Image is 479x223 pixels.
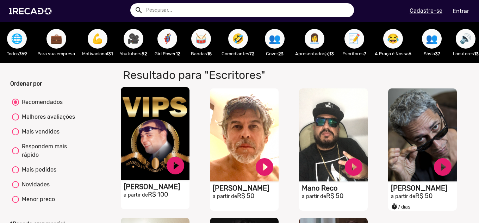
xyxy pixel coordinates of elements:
h1: Mano Reco [302,184,368,192]
button: 👥 [422,29,442,49]
div: Mais pedidos [19,166,56,174]
b: Ordenar por [10,80,42,87]
a: Entrar [448,5,474,17]
span: 🎥 [127,29,139,49]
span: 📝 [348,29,360,49]
small: a partir de [213,193,237,199]
button: 💼 [46,29,66,49]
p: Girl Power [154,50,181,57]
p: Bandas [188,50,214,57]
p: A Praça é Nossa [375,50,411,57]
div: Respondem mais rápido [19,142,80,159]
u: Cadastre-se [410,7,442,14]
button: 👥 [265,29,285,49]
mat-icon: Example home icon [135,6,143,14]
span: 🌐 [11,29,23,49]
button: 🎥 [124,29,143,49]
p: Cover [261,50,288,57]
button: 🤣 [228,29,248,49]
button: 📝 [344,29,364,49]
div: Menor preco [19,195,55,204]
span: 🔊 [460,29,472,49]
b: 52 [142,51,147,56]
small: timer [391,203,398,210]
b: 72 [249,51,254,56]
a: play_circle_filled [432,156,453,178]
video: S1RECADO vídeos dedicados para fãs e empresas [121,87,189,180]
h2: R$ 50 [391,192,457,200]
b: 18 [207,51,212,56]
b: 7 [364,51,366,56]
p: Escritores [341,50,368,57]
div: Recomendados [19,98,63,106]
span: 💼 [50,29,62,49]
h1: [PERSON_NAME] [124,182,189,191]
button: 💪 [88,29,107,49]
video: S1RECADO vídeos dedicados para fãs e empresas [388,88,457,181]
h1: [PERSON_NAME] [391,184,457,192]
span: 👩‍💼 [309,29,321,49]
video: S1RECADO vídeos dedicados para fãs e empresas [210,88,279,181]
span: 👥 [269,29,281,49]
p: Todos [4,50,30,57]
div: Novidades [19,180,50,189]
small: a partir de [302,193,326,199]
div: Melhores avaliações [19,113,75,121]
button: 🔊 [456,29,475,49]
span: 💪 [92,29,104,49]
span: 😂 [387,29,399,49]
input: Pesquisar... [141,3,354,17]
button: 🦸‍♀️ [157,29,177,49]
span: 👥 [426,29,438,49]
b: 13 [474,51,479,56]
button: 🥁 [191,29,211,49]
span: 7 dias [391,204,410,210]
p: Comediantes [222,50,254,57]
h1: [PERSON_NAME] [213,184,279,192]
p: Youtubers [120,50,147,57]
b: 6 [409,51,411,56]
p: Para sua empresa [37,50,75,57]
button: 👩‍💼 [305,29,324,49]
a: play_circle_filled [343,156,364,178]
h2: R$ 50 [213,192,279,200]
button: 🌐 [7,29,27,49]
small: a partir de [391,193,415,199]
span: 🤣 [232,29,244,49]
video: S1RECADO vídeos dedicados para fãs e empresas [299,88,368,181]
b: 12 [176,51,180,56]
span: 🦸‍♀️ [161,29,173,49]
i: timer [391,202,398,210]
span: 🥁 [195,29,207,49]
a: play_circle_filled [165,155,186,176]
p: Apresentador(a) [295,50,334,57]
b: 13 [329,51,334,56]
b: 23 [278,51,284,56]
div: Mais vendidos [19,128,60,136]
h1: Resultado para "Escritores" [118,68,345,82]
a: play_circle_filled [254,156,275,178]
button: 😂 [383,29,403,49]
button: Example home icon [132,4,144,16]
small: a partir de [124,192,148,198]
b: 37 [435,51,440,56]
b: 31 [108,51,113,56]
h2: R$ 50 [302,192,368,200]
p: Sósia [418,50,445,57]
p: Locutores [452,50,479,57]
h2: R$ 100 [124,191,189,199]
b: 769 [19,51,27,56]
p: Motivacional [82,50,113,57]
